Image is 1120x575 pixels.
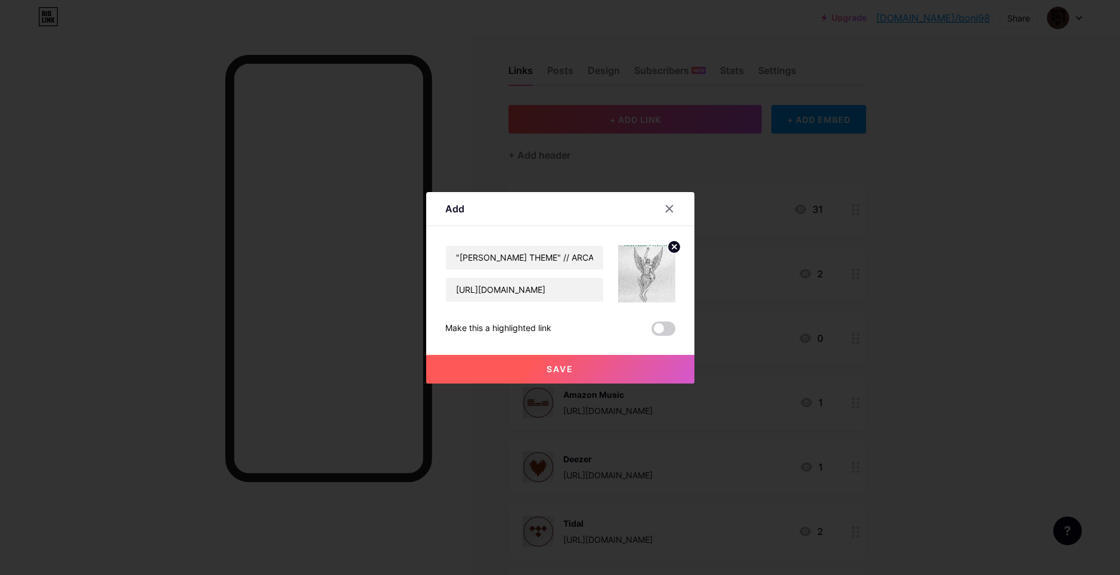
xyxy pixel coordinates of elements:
[446,246,603,270] input: Title
[445,202,464,216] div: Add
[547,364,573,374] span: Save
[445,321,551,336] div: Make this a highlighted link
[618,245,675,302] img: link_thumbnail
[426,355,694,384] button: Save
[446,278,603,302] input: URL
